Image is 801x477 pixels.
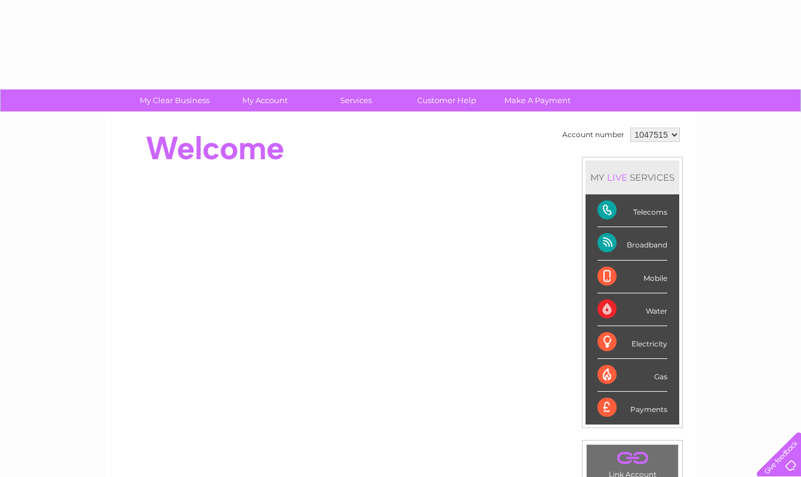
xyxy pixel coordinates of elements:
a: My Account [216,89,315,111]
a: . [590,448,675,469]
div: LIVE [605,172,630,183]
div: Broadband [597,227,667,260]
div: MY SERVICES [586,160,679,194]
a: Services [307,89,405,111]
div: Gas [597,359,667,392]
a: Make A Payment [488,89,587,111]
a: My Clear Business [125,89,224,111]
a: Customer Help [398,89,496,111]
td: Account number [559,125,627,145]
div: Electricity [597,326,667,359]
div: Payments [597,392,667,424]
div: Water [597,293,667,326]
div: Telecoms [597,194,667,227]
div: Mobile [597,261,667,293]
